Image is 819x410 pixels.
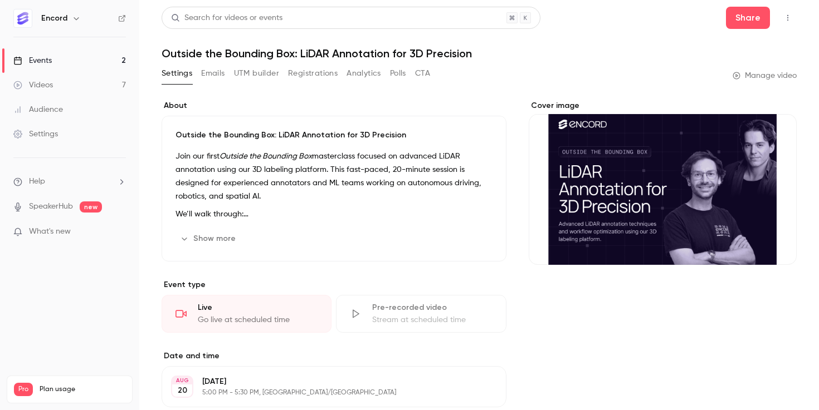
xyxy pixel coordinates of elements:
div: Settings [13,129,58,140]
div: Audience [13,104,63,115]
button: CTA [415,65,430,82]
p: Event type [162,279,506,290]
li: help-dropdown-opener [13,176,126,187]
label: Cover image [529,100,797,111]
span: new [80,201,102,213]
div: Go live at scheduled time [198,314,318,325]
div: Videos [13,80,53,91]
iframe: Noticeable Trigger [113,227,126,237]
button: Share [726,7,770,29]
em: Outside the Bounding Box [220,152,312,160]
p: 5:00 PM - 5:30 PM, [GEOGRAPHIC_DATA]/[GEOGRAPHIC_DATA] [202,388,447,397]
p: We’ll walk through: [175,208,493,221]
button: Polls [390,65,406,82]
p: [DATE] [202,376,447,387]
p: Outside the Bounding Box: LiDAR Annotation for 3D Precision [175,130,493,141]
button: Settings [162,65,192,82]
div: Pre-recorded videoStream at scheduled time [336,295,506,333]
div: Search for videos or events [171,12,282,24]
label: About [162,100,506,111]
a: SpeakerHub [29,201,73,213]
div: LiveGo live at scheduled time [162,295,331,333]
section: Cover image [529,100,797,265]
button: Analytics [347,65,381,82]
button: Registrations [288,65,338,82]
span: What's new [29,226,71,238]
div: Pre-recorded video [372,302,492,313]
label: Date and time [162,350,506,362]
h1: Outside the Bounding Box: LiDAR Annotation for 3D Precision [162,47,797,60]
span: Pro [14,383,33,396]
img: Encord [14,9,32,27]
span: Plan usage [40,385,125,394]
p: Join our first masterclass focused on advanced LiDAR annotation using our 3D labeling platform. T... [175,150,493,203]
button: Emails [201,65,225,82]
div: Live [198,302,318,313]
div: AUG [172,377,192,384]
h6: Encord [41,13,67,24]
span: Help [29,176,45,187]
div: Stream at scheduled time [372,314,492,325]
div: Events [13,55,52,66]
p: 20 [178,385,187,396]
a: Manage video [733,70,797,81]
button: Show more [175,230,242,248]
button: UTM builder [234,65,279,82]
